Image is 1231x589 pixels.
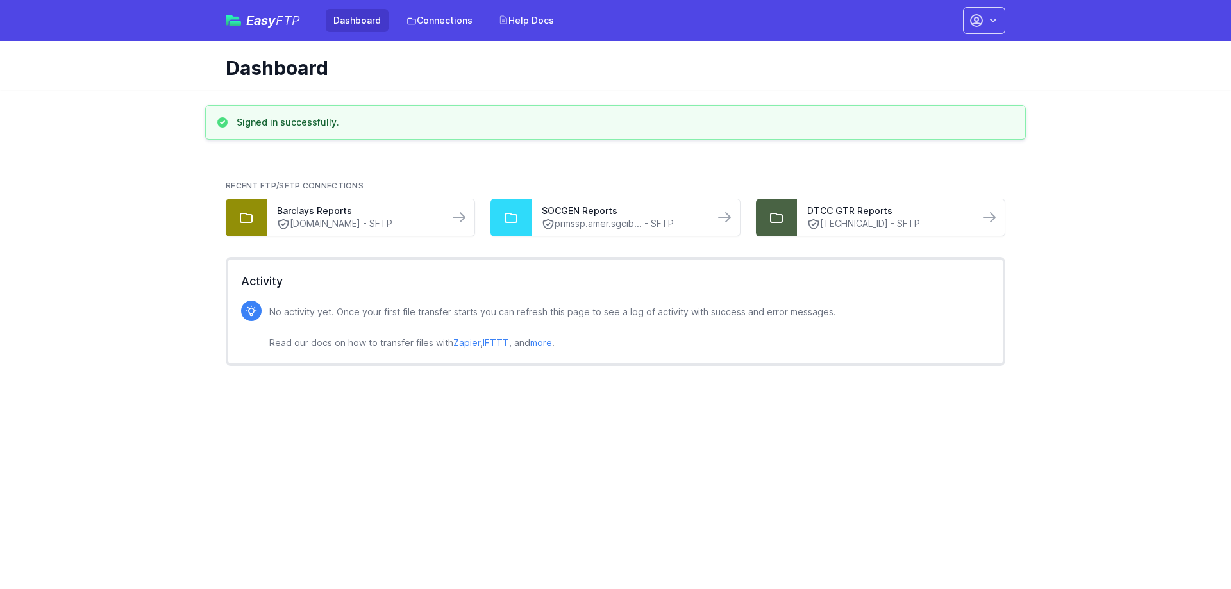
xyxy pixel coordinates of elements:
a: DTCC GTR Reports [807,204,969,217]
h3: Signed in successfully. [237,116,339,129]
a: EasyFTP [226,14,300,27]
a: Barclays Reports [277,204,439,217]
a: Connections [399,9,480,32]
a: [TECHNICAL_ID] - SFTP [807,217,969,231]
h1: Dashboard [226,56,995,79]
a: Zapier [453,337,480,348]
a: SOCGEN Reports [542,204,703,217]
span: FTP [276,13,300,28]
p: No activity yet. Once your first file transfer starts you can refresh this page to see a log of a... [269,304,836,351]
a: more [530,337,552,348]
a: [DOMAIN_NAME] - SFTP [277,217,439,231]
a: IFTTT [483,337,509,348]
a: Dashboard [326,9,389,32]
span: Easy [246,14,300,27]
h2: Recent FTP/SFTP Connections [226,181,1005,191]
h2: Activity [241,272,990,290]
a: Help Docs [490,9,562,32]
a: prmssp.amer.sgcib... - SFTP [542,217,703,231]
img: easyftp_logo.png [226,15,241,26]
